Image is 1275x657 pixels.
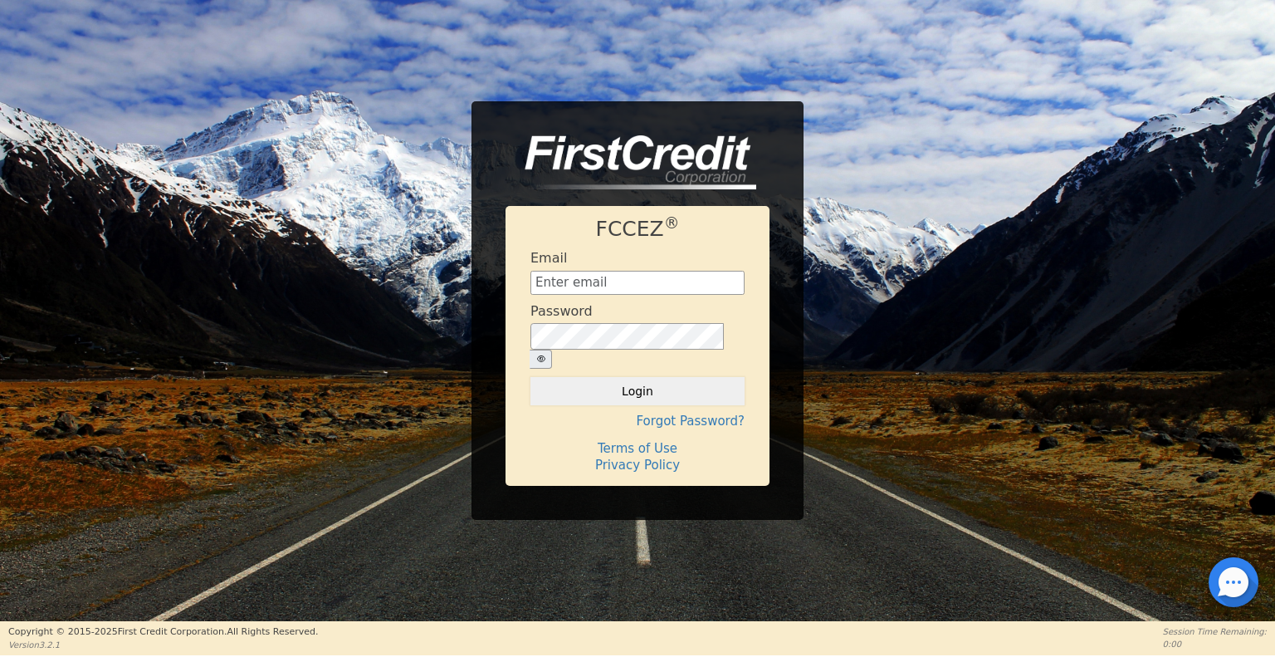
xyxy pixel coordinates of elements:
[8,639,318,651] p: Version 3.2.1
[530,217,745,242] h1: FCCEZ
[227,626,318,637] span: All Rights Reserved.
[530,377,745,405] button: Login
[530,271,745,296] input: Enter email
[530,441,745,456] h4: Terms of Use
[1163,625,1267,638] p: Session Time Remaining:
[530,250,567,266] h4: Email
[530,303,593,319] h4: Password
[530,414,745,429] h4: Forgot Password?
[530,458,745,473] h4: Privacy Policy
[664,214,680,232] sup: ®
[1163,638,1267,650] p: 0:00
[530,323,724,350] input: password
[8,625,318,640] p: Copyright © 2015- 2025 First Credit Corporation.
[506,135,756,190] img: logo-CMu_cnol.png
